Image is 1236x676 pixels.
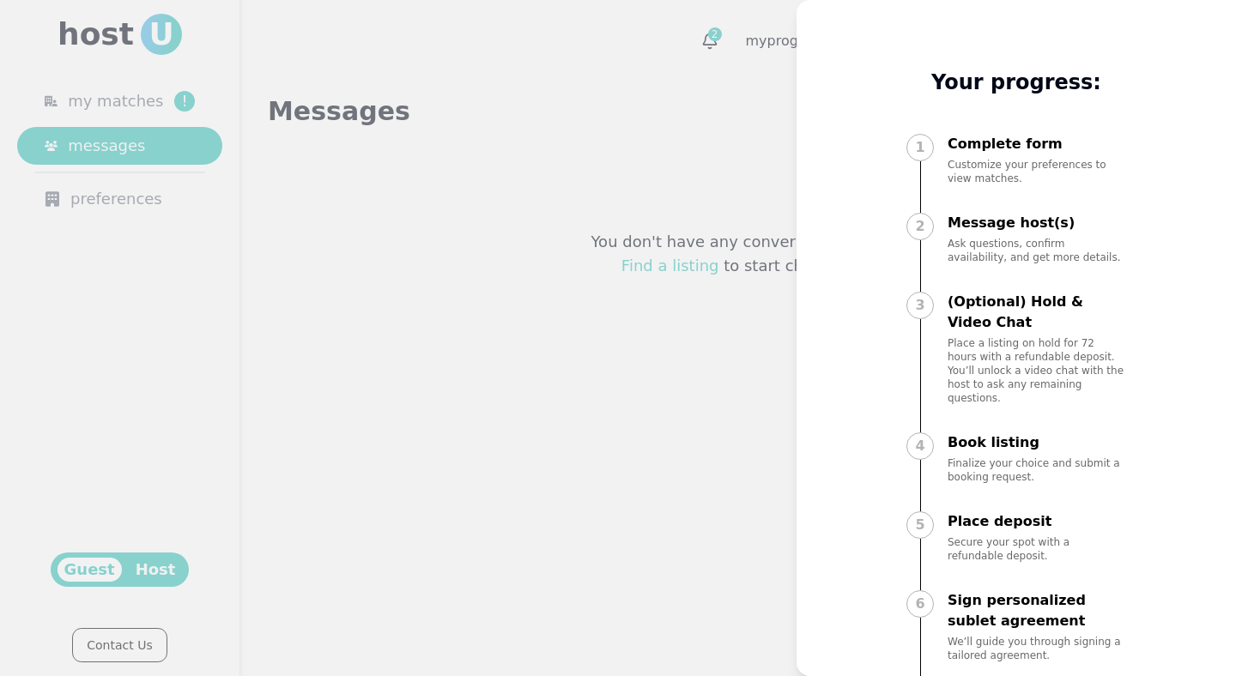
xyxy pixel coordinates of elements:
p: Ask questions, confirm availability, and get more details. [948,237,1126,264]
div: 4 [906,432,934,460]
p: Finalize your choice and submit a booking request. [948,456,1126,484]
p: Place deposit [948,511,1126,532]
p: Message host(s) [948,213,1126,233]
div: 3 [906,292,934,319]
div: 1 [906,134,934,161]
p: Your progress: [906,69,1126,96]
p: (Optional) Hold & Video Chat [948,292,1126,333]
p: We’ll guide you through signing a tailored agreement. [948,635,1126,662]
div: 6 [906,590,934,618]
p: Secure your spot with a refundable deposit. [948,535,1126,563]
div: 2 [906,213,934,240]
p: Complete form [948,134,1126,154]
p: Sign personalized sublet agreement [948,590,1126,631]
p: Place a listing on hold for 72 hours with a refundable deposit. You’ll unlock a video chat with t... [948,336,1126,405]
p: Customize your preferences to view matches. [948,158,1126,185]
div: 5 [906,511,934,539]
p: Book listing [948,432,1126,453]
